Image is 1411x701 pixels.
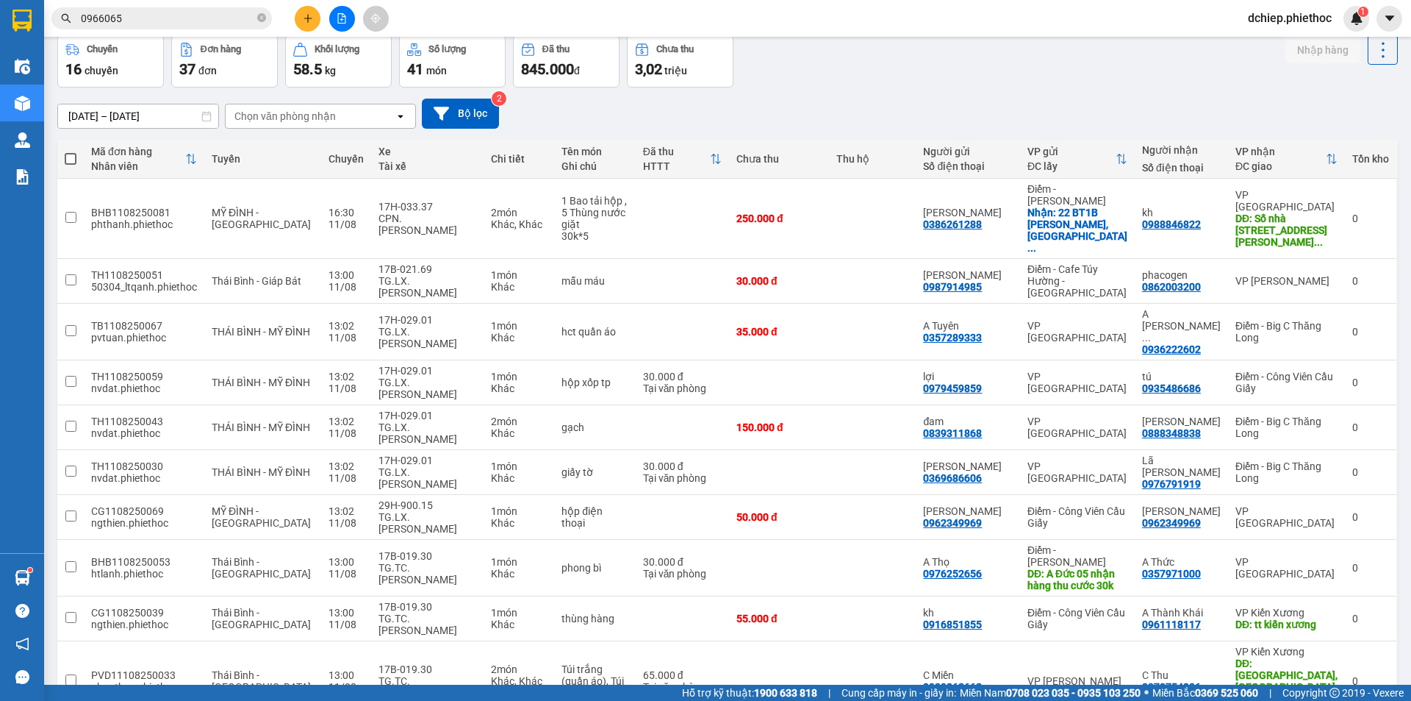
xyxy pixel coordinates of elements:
span: 3,02 [635,60,662,78]
div: Số điện thoại [1142,162,1221,174]
div: Anh Mạnh [1142,416,1221,427]
button: Chưa thu3,02 triệu [627,35,733,88]
div: mẫu máu [561,275,628,287]
button: aim [363,6,389,32]
div: 0987914985 [923,281,982,293]
div: Anh Khánh [923,269,1013,281]
span: Cung cấp máy in - giấy in: [841,685,956,701]
div: A Trần Lâm Cty APAL [1142,308,1221,344]
img: logo-vxr [12,10,32,32]
div: CG1108250039 [91,607,197,619]
div: TH1108250043 [91,416,197,427]
div: 17H-033.37 [378,201,476,213]
div: 13:00 [328,556,364,568]
div: Tài xế [378,160,476,172]
div: CG1108250069 [91,505,197,517]
div: 30.000 đ [736,275,822,287]
div: 13:02 [328,416,364,427]
div: 0 [1352,275,1389,287]
button: Số lượng41món [399,35,506,88]
span: THÁI BÌNH - MỸ ĐÌNH [212,421,310,433]
div: Đơn hàng [201,44,241,54]
button: Nhập hàng [1285,37,1360,63]
img: warehouse-icon [15,132,30,148]
div: 1 món [491,460,547,472]
img: warehouse-icon [15,59,30,74]
div: 65.000 đ [643,669,722,681]
div: 11/08 [328,218,364,230]
div: 11/08 [328,619,364,630]
div: thùng hàng [561,613,628,625]
div: 0916851855 [923,619,982,630]
div: Điểm - [PERSON_NAME] [1027,183,1127,207]
div: nvdat.phiethoc [91,427,197,439]
span: MỸ ĐÌNH - [GEOGRAPHIC_DATA] [212,207,311,230]
div: VP [GEOGRAPHIC_DATA] [1027,320,1127,344]
div: 0862003200 [1142,281,1201,293]
div: kh [1142,207,1221,218]
span: 41 [407,60,423,78]
div: Chọn văn phòng nhận [234,109,336,124]
div: ngthien.phiethoc [91,619,197,630]
span: dchiep.phiethoc [1236,9,1343,27]
div: Thu hộ [836,153,909,165]
span: | [828,685,830,701]
div: 13:00 [328,607,364,619]
div: A Thọ [923,556,1013,568]
th: Toggle SortBy [1020,140,1135,179]
div: 11/08 [328,427,364,439]
div: TB1108250067 [91,320,197,332]
span: kg [325,65,336,76]
div: PVD11108250033 [91,669,197,681]
div: Khác [491,568,547,580]
div: 17B-021.69 [378,263,476,275]
span: ... [1027,242,1036,254]
span: message [15,670,29,684]
button: Bộ lọc [422,99,499,129]
div: Chị Huyền [923,505,1013,517]
div: Khác [491,281,547,293]
div: 1 món [491,607,547,619]
div: 0976252656 [923,568,982,580]
sup: 1 [1358,7,1368,17]
div: 0979459859 [923,382,982,394]
div: 0962349969 [1142,517,1201,529]
img: solution-icon [15,169,30,185]
span: món [426,65,447,76]
span: 58.5 [293,60,322,78]
button: caret-down [1376,6,1402,32]
img: icon-new-feature [1350,12,1363,25]
sup: 1 [28,568,32,572]
strong: 1900 633 818 [754,687,817,699]
div: 0936222602 [1142,344,1201,355]
img: warehouse-icon [15,570,30,586]
div: VP [GEOGRAPHIC_DATA] [1235,556,1338,580]
div: Lã Lê Toàn [1142,455,1221,478]
div: 13:02 [328,460,364,472]
div: 17H-029.01 [378,365,476,377]
div: VP [GEOGRAPHIC_DATA] [1027,371,1127,394]
span: đ [574,65,580,76]
div: Đã thu [643,146,710,157]
span: close-circle [257,13,266,22]
div: VP nhận [1235,146,1326,157]
div: ĐC lấy [1027,160,1116,172]
span: THÁI BÌNH - MỸ ĐÌNH [212,326,310,338]
div: htlanh.phiethoc [91,568,197,580]
div: Khác, Khác [491,675,547,687]
span: caret-down [1383,12,1396,25]
div: 17H-029.01 [378,410,476,421]
div: phthanh.phiethoc [91,218,197,230]
div: DĐ: Số nhà 102, khu CT3 Trần Hưng Đạo, TP Thái Bình [1235,213,1338,248]
div: 50304_ltqanh.phiethoc [91,281,197,293]
div: 50.000 đ [736,511,822,523]
div: Điểm - Cafe Túy Hường - [GEOGRAPHIC_DATA] [1027,263,1127,299]
div: Chi tiết [491,153,547,165]
div: Tại văn phòng [643,568,722,580]
div: Số lượng [428,44,466,54]
img: warehouse-icon [15,96,30,111]
div: BHB1108250053 [91,556,197,568]
div: 0 [1352,377,1389,388]
div: TG.LX.[PERSON_NAME] [378,466,476,490]
div: 17H-029.01 [378,314,476,326]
